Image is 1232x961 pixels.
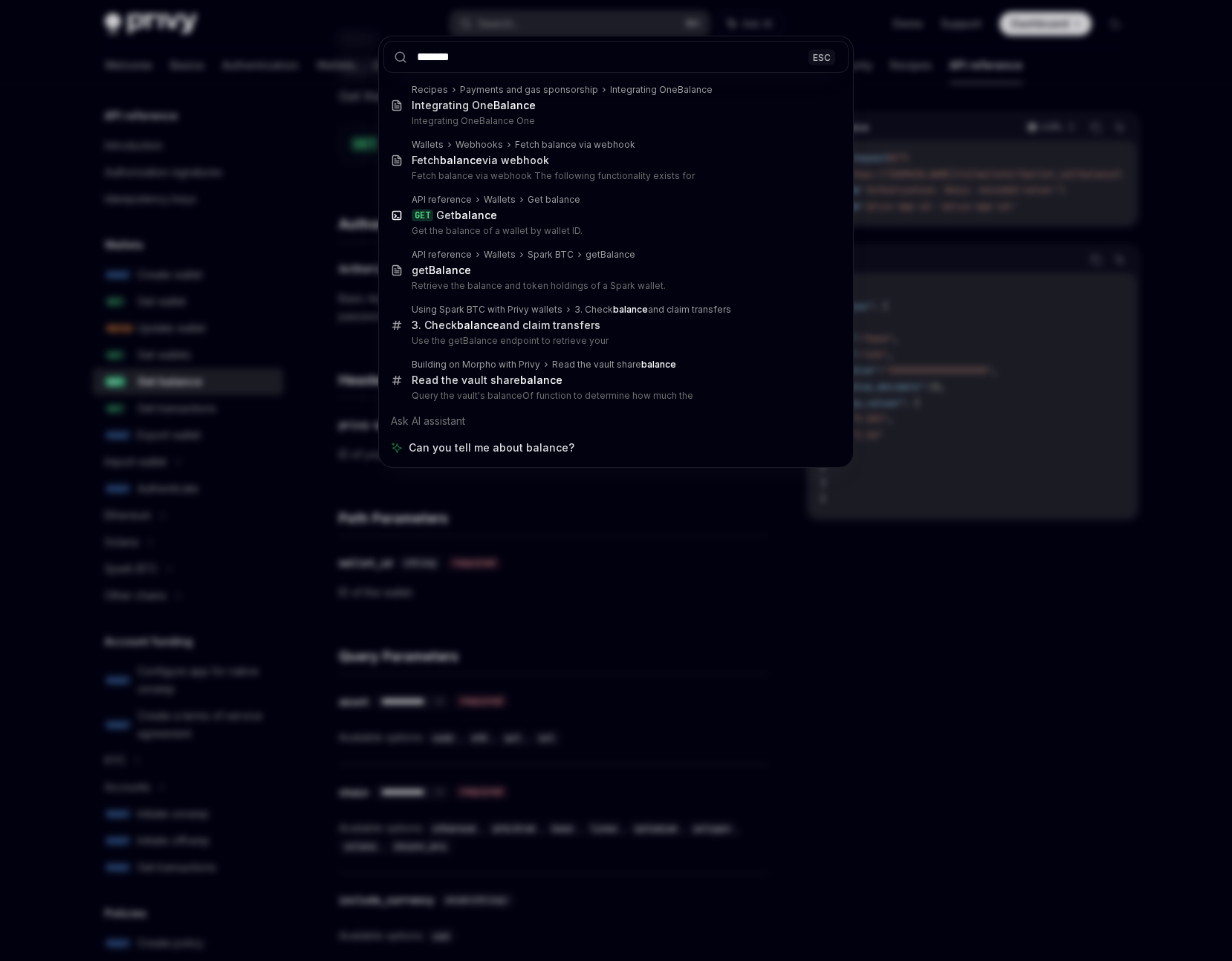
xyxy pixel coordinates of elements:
p: Get the balance of a wallet by wallet ID. [412,225,817,237]
b: balance [520,374,562,386]
p: Fetch balance via webhook The following functionality exists for [412,170,817,182]
div: Webhooks [455,139,503,151]
div: ESC [808,49,835,65]
div: Spark BTC [528,249,574,261]
div: Integrating OneBalance [610,84,713,96]
div: Building on Morpho with Privy [412,359,540,371]
b: balance [457,319,499,331]
div: getBalance [586,249,635,261]
p: Use the getBalance endpoint to retrieve your [412,335,817,347]
div: Get balance [528,194,580,206]
div: get [412,264,471,277]
div: Read the vault share [412,374,562,387]
div: Wallets [484,194,516,206]
b: balance [613,304,648,315]
p: Query the vault's balanceOf function to determine how much the [412,390,817,402]
div: Fetch via webhook [412,154,549,167]
div: Integrating One [412,99,536,112]
div: Read the vault share [552,359,676,371]
div: Get [436,209,497,222]
div: API reference [412,194,472,206]
div: Recipes [412,84,448,96]
b: balance [641,359,676,370]
div: 3. Check and claim transfers [412,319,600,332]
div: Fetch balance via webhook [515,139,635,151]
div: Wallets [484,249,516,261]
div: 3. Check and claim transfers [574,304,731,316]
div: API reference [412,249,472,261]
div: Wallets [412,139,444,151]
b: Balance [493,99,536,111]
span: Can you tell me about balance? [409,440,574,455]
p: Retrieve the balance and token holdings of a Spark wallet. [412,280,817,292]
b: balance [440,154,482,166]
div: Using Spark BTC with Privy wallets [412,304,562,316]
div: GET [412,209,433,221]
p: Integrating OneBalance One [412,115,817,127]
div: Payments and gas sponsorship [460,84,598,96]
b: balance [455,209,497,221]
div: Ask AI assistant [383,408,849,434]
b: Balance [429,264,471,276]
